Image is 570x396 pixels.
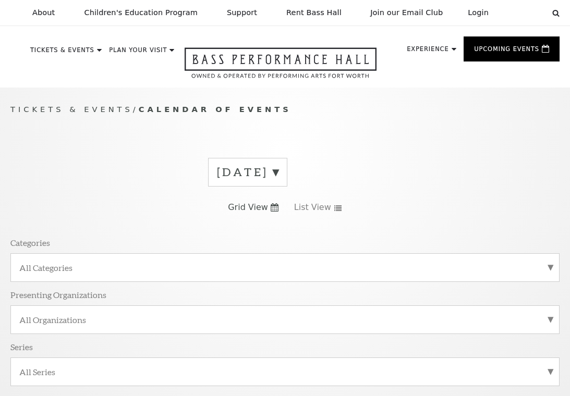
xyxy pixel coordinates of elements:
select: Select: [505,8,542,18]
p: About [32,8,55,17]
span: Grid View [228,202,268,213]
label: All Categories [19,262,551,273]
p: / [10,103,560,116]
p: Tickets & Events [30,47,94,59]
label: [DATE] [217,164,278,180]
p: Rent Bass Hall [286,8,342,17]
p: Experience [407,46,448,58]
p: Presenting Organizations [10,289,106,300]
p: Upcoming Events [474,46,539,58]
p: Series [10,341,33,352]
label: All Series [19,366,551,377]
label: All Organizations [19,314,551,325]
p: Plan Your Visit [109,47,167,59]
span: Calendar of Events [139,105,292,114]
span: Tickets & Events [10,105,133,114]
p: Children's Education Program [84,8,198,17]
span: List View [294,202,331,213]
p: Categories [10,237,50,248]
p: Support [227,8,257,17]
